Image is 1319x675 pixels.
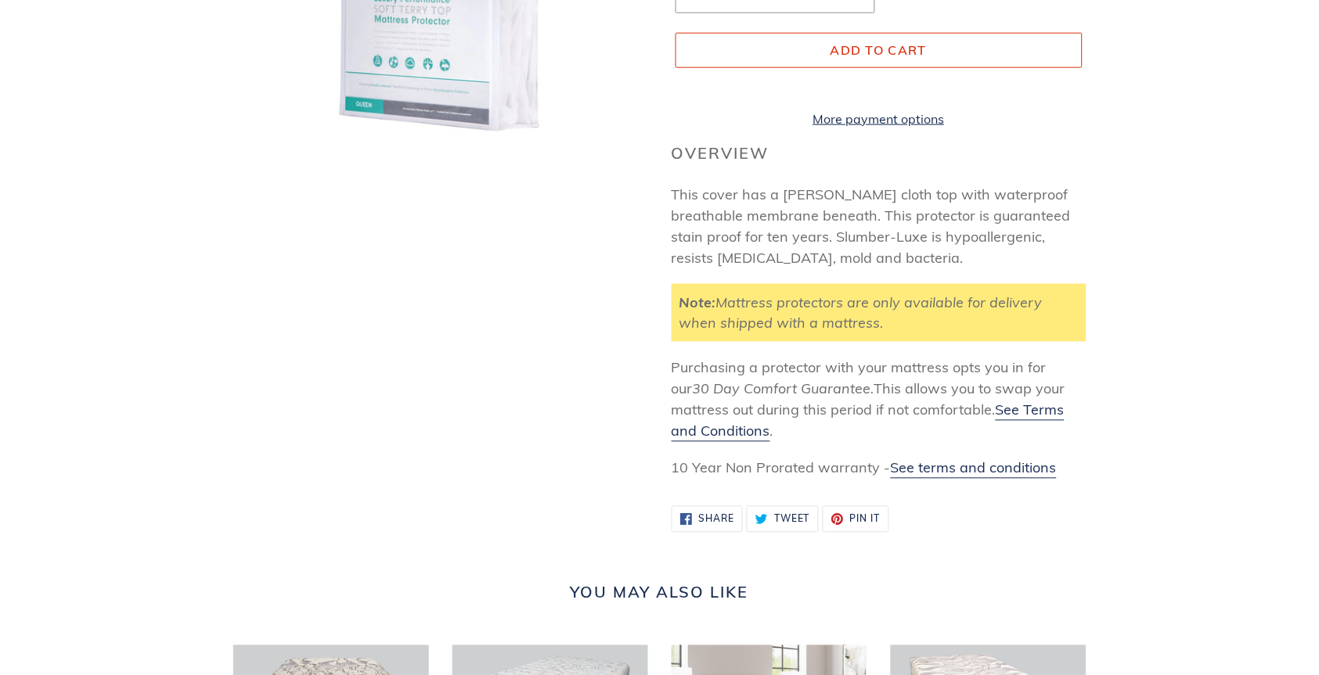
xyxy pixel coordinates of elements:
button: Add to cart [676,33,1083,67]
span: Tweet [774,515,810,524]
p: 10 Year Non Prorated warranty - [672,458,1087,479]
h2: Overview [672,144,1087,163]
span: Share [698,515,734,524]
a: See terms and conditions [891,459,1057,479]
span: Add to cart [831,42,927,58]
span: Pin it [850,515,881,524]
em: Mattress protectors are only available for delivery when shipped with a mattress. [679,293,1043,332]
p: Purchasing a protector with your mattress opts you in for our This allows you to swap your mattre... [672,357,1087,442]
strong: Note: [679,293,716,311]
em: 30 Day Comfort Guarantee. [693,380,874,398]
h2: You may also like [233,583,1087,602]
a: More payment options [676,110,1083,128]
p: This cover has a [PERSON_NAME] cloth top with waterproof breathable membrane beneath. This protec... [672,184,1087,268]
